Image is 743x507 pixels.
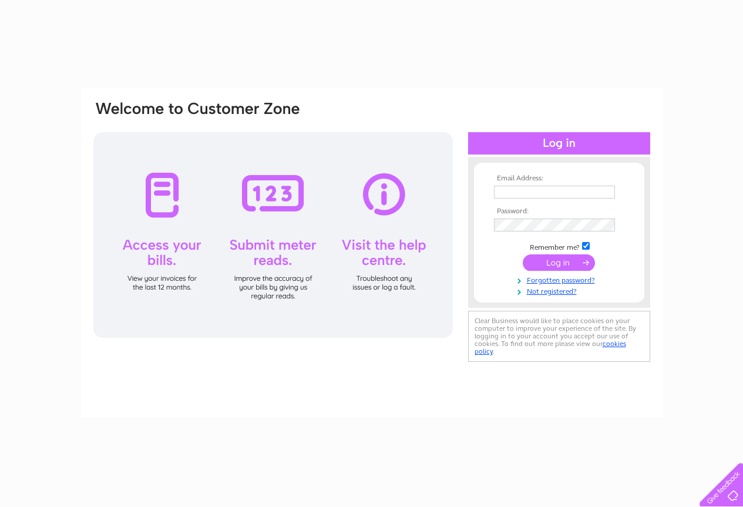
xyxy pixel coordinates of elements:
[491,240,627,252] td: Remember me?
[475,340,626,355] a: cookies policy
[491,207,627,216] th: Password:
[491,174,627,183] th: Email Address:
[468,311,650,362] div: Clear Business would like to place cookies on your computer to improve your experience of the sit...
[523,254,595,271] input: Submit
[494,274,627,285] a: Forgotten password?
[494,285,627,296] a: Not registered?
